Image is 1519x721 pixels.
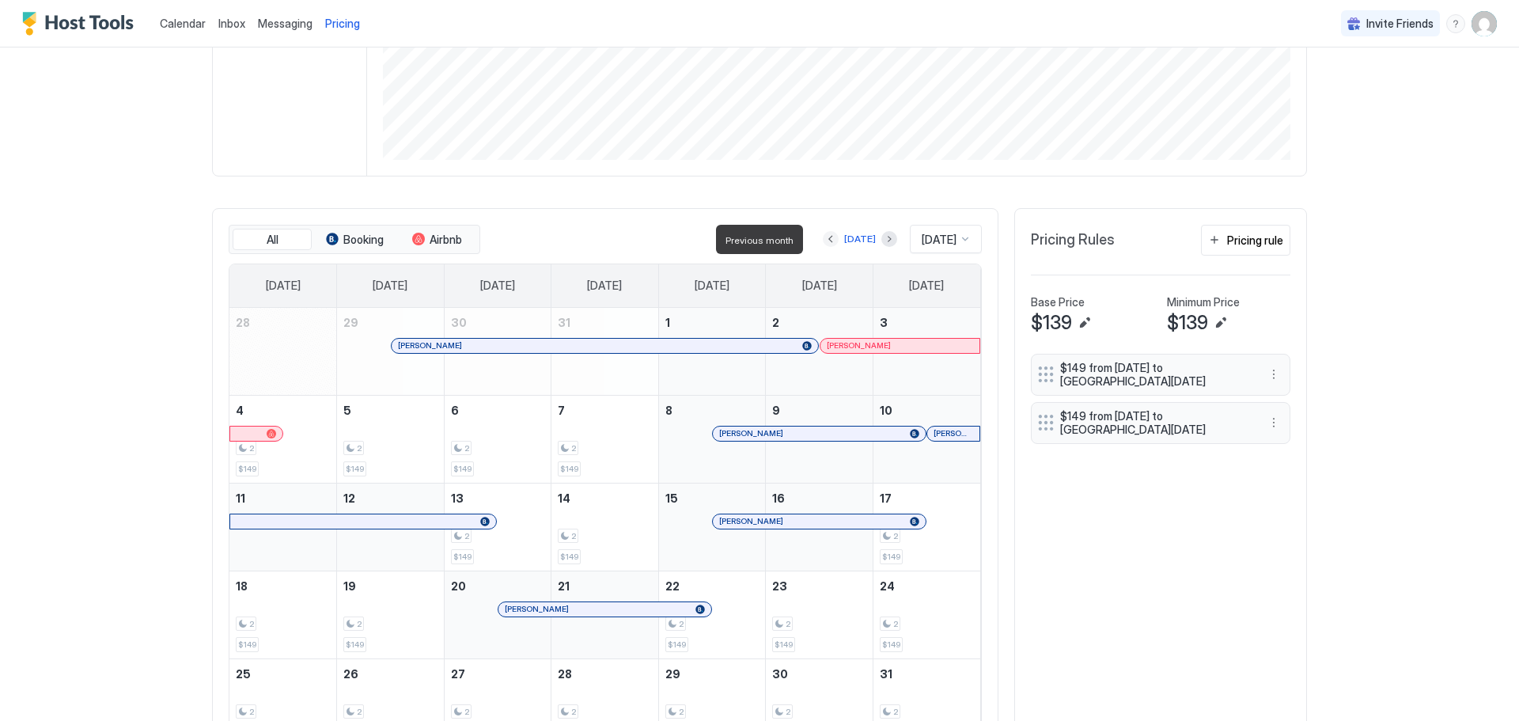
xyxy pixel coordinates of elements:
a: January 18, 2026 [229,571,336,601]
td: December 30, 2025 [444,308,551,396]
span: 15 [665,491,678,505]
button: Edit [1075,313,1094,332]
span: 23 [772,579,787,593]
td: January 20, 2026 [444,571,551,658]
span: 28 [236,316,250,329]
span: 2 [249,707,254,717]
span: 2 [679,707,684,717]
a: January 11, 2026 [229,484,336,513]
span: $149 from [DATE] to [GEOGRAPHIC_DATA][DATE] [1060,409,1248,437]
div: menu [1264,365,1283,384]
span: 25 [236,667,251,681]
button: Booking [315,229,394,251]
a: January 20, 2026 [445,571,551,601]
span: 2 [893,619,898,629]
span: [PERSON_NAME] [505,604,569,614]
a: December 28, 2025 [229,308,336,337]
td: December 31, 2025 [551,308,659,396]
div: menu [1264,413,1283,432]
button: More options [1264,413,1283,432]
a: January 6, 2026 [445,396,551,425]
td: January 9, 2026 [766,395,873,483]
span: 22 [665,579,680,593]
a: January 2, 2026 [766,308,873,337]
span: [DATE] [480,279,515,293]
span: 29 [343,316,358,329]
span: $149 [346,639,364,650]
span: 18 [236,579,248,593]
span: 2 [786,619,790,629]
td: January 12, 2026 [337,483,445,571]
span: 2 [464,531,469,541]
span: [PERSON_NAME] [719,516,783,526]
div: [PERSON_NAME] [398,340,812,351]
span: 2 [893,531,898,541]
td: January 3, 2026 [873,308,980,396]
span: 2 [357,707,362,717]
span: 19 [343,579,356,593]
td: January 23, 2026 [766,571,873,658]
td: January 24, 2026 [873,571,980,658]
span: 8 [665,404,672,417]
a: January 7, 2026 [551,396,658,425]
iframe: Intercom live chat [16,667,54,705]
button: Edit [1211,313,1230,332]
a: January 1, 2026 [659,308,766,337]
span: 16 [772,491,785,505]
span: 20 [451,579,466,593]
span: Pricing Rules [1031,231,1115,249]
a: January 9, 2026 [766,396,873,425]
span: 2 [571,531,576,541]
span: [DATE] [587,279,622,293]
span: 2 [464,707,469,717]
span: $149 [882,552,900,562]
button: Pricing rule [1201,225,1290,256]
span: 30 [772,667,788,681]
a: December 30, 2025 [445,308,551,337]
span: [PERSON_NAME] [934,428,973,438]
span: 10 [880,404,892,417]
td: January 14, 2026 [551,483,659,571]
a: January 27, 2026 [445,659,551,689]
td: January 5, 2026 [337,395,445,483]
span: Airbnb [430,233,462,247]
a: January 22, 2026 [659,571,766,601]
span: $139 [1031,311,1072,335]
a: Messaging [258,15,313,32]
span: Pricing [325,17,360,31]
a: January 17, 2026 [873,484,980,513]
a: January 5, 2026 [337,396,444,425]
span: 30 [451,316,467,329]
div: [PERSON_NAME] [827,340,973,351]
a: January 21, 2026 [551,571,658,601]
a: December 31, 2025 [551,308,658,337]
a: Host Tools Logo [22,12,141,36]
a: January 23, 2026 [766,571,873,601]
span: $139 [1167,311,1208,335]
td: January 22, 2026 [658,571,766,658]
a: January 19, 2026 [337,571,444,601]
td: January 1, 2026 [658,308,766,396]
td: December 29, 2025 [337,308,445,396]
a: Tuesday [464,264,531,307]
td: January 10, 2026 [873,395,980,483]
a: Sunday [250,264,316,307]
span: 2 [357,443,362,453]
td: January 11, 2026 [229,483,337,571]
span: $149 [238,639,256,650]
span: 27 [451,667,465,681]
span: Base Price [1031,295,1085,309]
span: 5 [343,404,351,417]
span: [PERSON_NAME] [719,428,783,438]
td: January 19, 2026 [337,571,445,658]
span: 2 [893,707,898,717]
span: $149 [238,464,256,474]
span: $149 [453,464,472,474]
td: January 21, 2026 [551,571,659,658]
span: $149 [346,464,364,474]
span: 2 [786,707,790,717]
span: 4 [236,404,244,417]
span: 17 [880,491,892,505]
div: $149 from [DATE] to [GEOGRAPHIC_DATA][DATE] menu [1031,354,1290,396]
a: January 26, 2026 [337,659,444,689]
